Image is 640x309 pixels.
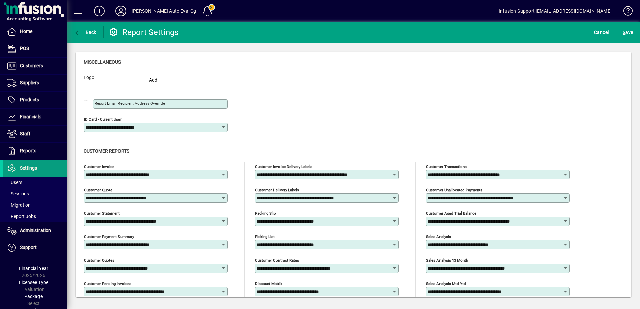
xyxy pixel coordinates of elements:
span: Financials [20,114,41,119]
a: Customers [3,58,67,74]
span: Cancel [594,27,609,38]
label: Logo [79,74,130,83]
a: Products [3,92,67,108]
mat-label: Customer Payment Summary [84,234,134,239]
button: Cancel [592,26,611,38]
span: Licensee Type [19,280,48,285]
span: Financial Year [19,266,48,271]
mat-label: Customer unallocated payments [426,188,482,192]
span: ave [623,27,633,38]
mat-label: Customer pending invoices [84,281,131,286]
mat-label: Customer delivery labels [255,188,299,192]
mat-label: Customer invoice delivery labels [255,164,312,169]
span: Administration [20,228,51,233]
button: Profile [110,5,132,17]
span: Report Jobs [7,214,36,219]
div: Report Settings [109,27,179,38]
a: Support [3,239,67,256]
mat-label: Customer statement [84,211,120,216]
span: Customers [20,63,43,68]
mat-label: Picking List [255,234,275,239]
a: Users [3,177,67,188]
span: Package [24,294,43,299]
mat-label: ID Card - Current User [84,117,122,122]
mat-label: Sales analysis [426,234,451,239]
mat-label: Sales analysis mtd ytd [426,281,466,286]
span: S [623,30,625,35]
a: Reports [3,143,67,160]
a: Migration [3,199,67,211]
span: Migration [7,202,31,208]
app-page-header-button: Back [67,26,104,38]
span: Customer reports [84,148,129,154]
span: Settings [20,165,37,171]
div: Add [135,77,167,84]
span: Suppliers [20,80,39,85]
mat-label: Customer quote [84,188,112,192]
span: Miscellaneous [84,59,121,65]
div: [PERSON_NAME] Auto Eval Cg [132,6,196,16]
span: Support [20,245,37,250]
mat-label: Customer quotes [84,258,114,263]
mat-label: Report Email Recipient Address Override [95,101,165,106]
span: Home [20,29,32,34]
span: Users [7,180,22,185]
mat-label: Customer invoice [84,164,114,169]
mat-label: Customer aged trial balance [426,211,476,216]
a: Staff [3,126,67,142]
a: Sessions [3,188,67,199]
button: Add [89,5,110,17]
a: Financials [3,109,67,125]
a: Knowledge Base [618,1,632,23]
span: Staff [20,131,30,136]
mat-label: Discount Matrix [255,281,283,286]
a: Home [3,23,67,40]
button: Add [135,74,167,86]
span: Sessions [7,191,29,196]
span: Reports [20,148,36,153]
span: Back [74,30,96,35]
mat-label: Customer transactions [426,164,467,169]
span: Products [20,97,39,102]
mat-label: Sales analysis 13 month [426,258,468,263]
a: POS [3,40,67,57]
a: Suppliers [3,75,67,91]
a: Administration [3,222,67,239]
mat-label: Customer Contract Rates [255,258,299,263]
button: Save [621,26,635,38]
div: Infusion Support [EMAIL_ADDRESS][DOMAIN_NAME] [499,6,612,16]
mat-label: Packing Slip [255,211,276,216]
span: POS [20,46,29,51]
a: Report Jobs [3,211,67,222]
button: Back [72,26,98,38]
